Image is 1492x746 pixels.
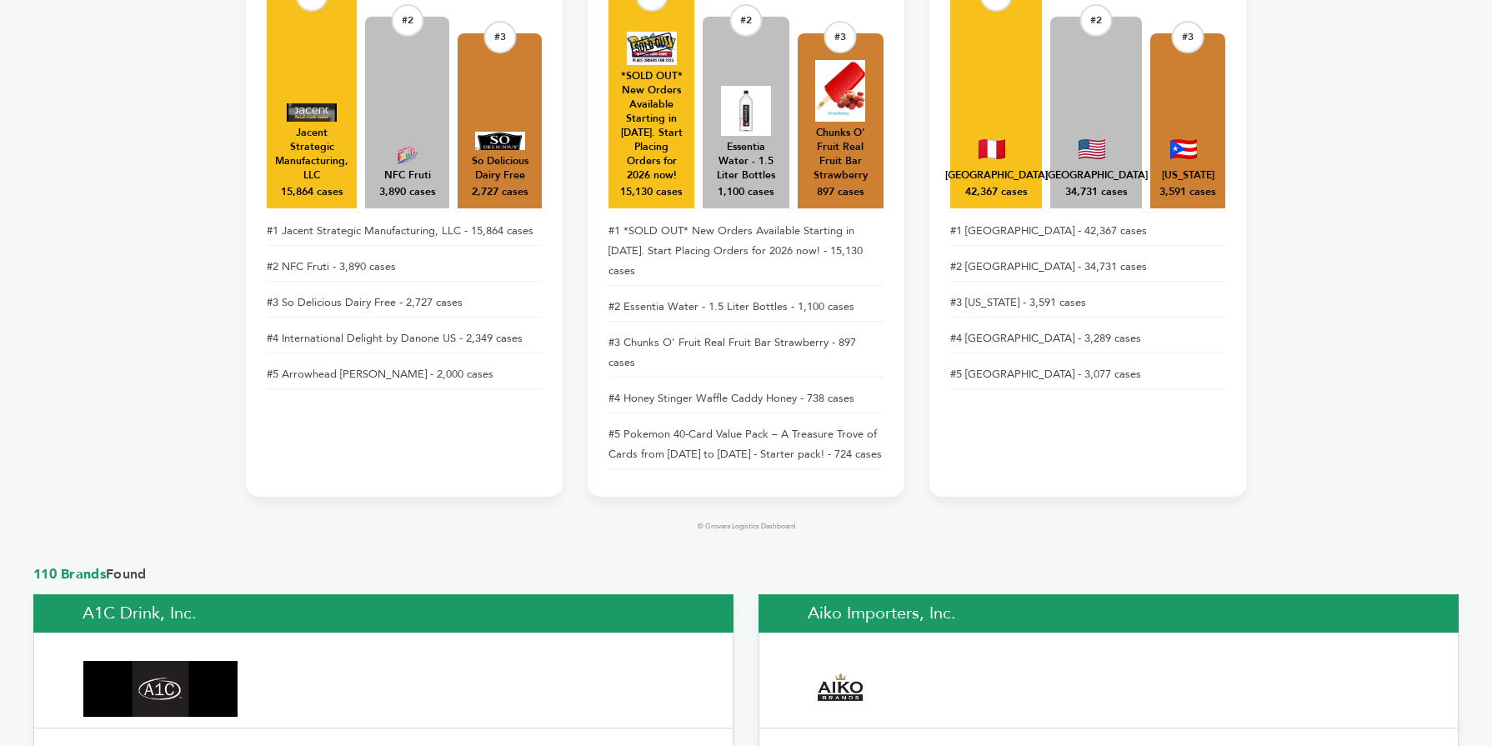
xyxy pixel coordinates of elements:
li: #1 Jacent Strategic Manufacturing, LLC - 15,864 cases [267,217,542,246]
li: #1 *SOLD OUT* New Orders Available Starting in [DATE]. Start Placing Orders for 2026 now! - 15,13... [608,217,884,286]
li: #5 [GEOGRAPHIC_DATA] - 3,077 cases [950,360,1225,389]
li: #5 Arrowhead [PERSON_NAME] - 2,000 cases [267,360,542,389]
div: 2,727 cases [472,185,528,200]
img: United States Flag [1079,139,1105,159]
div: 897 cases [817,185,864,200]
li: #2 NFC Fruti - 3,890 cases [267,253,542,282]
div: 15,864 cases [281,185,343,200]
footer: © Grovara Logistics Dashboard [246,522,1246,532]
span: Found [33,565,1459,583]
img: Puerto Rico Flag [1170,139,1197,159]
div: 15,130 cases [620,185,683,200]
div: 3,890 cases [379,185,436,200]
div: 3,591 cases [1159,185,1216,200]
li: #2 Essentia Water - 1.5 Liter Bottles - 1,100 cases [608,293,884,322]
div: #3 [1172,21,1204,53]
div: Essentia Water - 1.5 Liter Bottles [711,140,780,183]
li: #4 [GEOGRAPHIC_DATA] - 3,289 cases [950,324,1225,353]
li: #4 International Delight by Danone US - 2,349 cases [267,324,542,353]
li: #3 [US_STATE] - 3,591 cases [950,288,1225,318]
div: #3 [483,21,516,53]
img: NFC Fruti [383,146,433,164]
li: #5 Pokemon 40-Card Value Pack – A Treasure Trove of Cards from [DATE] to [DATE] - Starter pack! -... [608,420,884,469]
div: #2 [729,4,762,37]
li: #2 [GEOGRAPHIC_DATA] - 34,731 cases [950,253,1225,282]
img: Peru Flag [979,139,1005,159]
div: 42,367 cases [965,185,1028,200]
img: Chunks O' Fruit Real Fruit Bar Strawberry [815,60,865,122]
img: Jacent Strategic Manufacturing, LLC [287,103,337,122]
div: *SOLD OUT* New Orders Available Starting in [DATE]. Start Placing Orders for 2026 now! [617,69,686,183]
li: #3 So Delicious Dairy Free - 2,727 cases [267,288,542,318]
div: NFC Fruti [384,168,431,183]
div: #2 [1080,4,1113,37]
span: 110 Brands [33,565,106,583]
img: A1C Drink, Inc. [83,661,238,718]
h2: A1C Drink, Inc. [33,594,733,633]
div: Puerto Rico [1162,168,1214,183]
div: United States [1045,168,1148,183]
div: 1,100 cases [718,185,774,200]
li: #1 [GEOGRAPHIC_DATA] - 42,367 cases [950,217,1225,246]
img: Aiko Importers, Inc. [809,653,873,724]
img: *SOLD OUT* New Orders Available Starting in 2026. Start Placing Orders for 2026 now! [627,32,677,65]
div: Peru [945,168,1048,183]
h2: Aiko Importers, Inc. [759,594,1459,633]
li: #4 Honey Stinger Waffle Caddy Honey - 738 cases [608,384,884,413]
div: Jacent Strategic Manufacturing, LLC [275,126,348,183]
img: Essentia Water - 1.5 Liter Bottles [721,86,771,136]
div: Chunks O' Fruit Real Fruit Bar Strawberry [806,126,875,183]
div: So Delicious Dairy Free [466,154,533,183]
div: #2 [391,4,423,37]
div: 34,731 cases [1065,185,1128,200]
img: So Delicious Dairy Free [475,132,525,150]
li: #3 Chunks O' Fruit Real Fruit Bar Strawberry - 897 cases [608,328,884,378]
div: #3 [824,21,857,53]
